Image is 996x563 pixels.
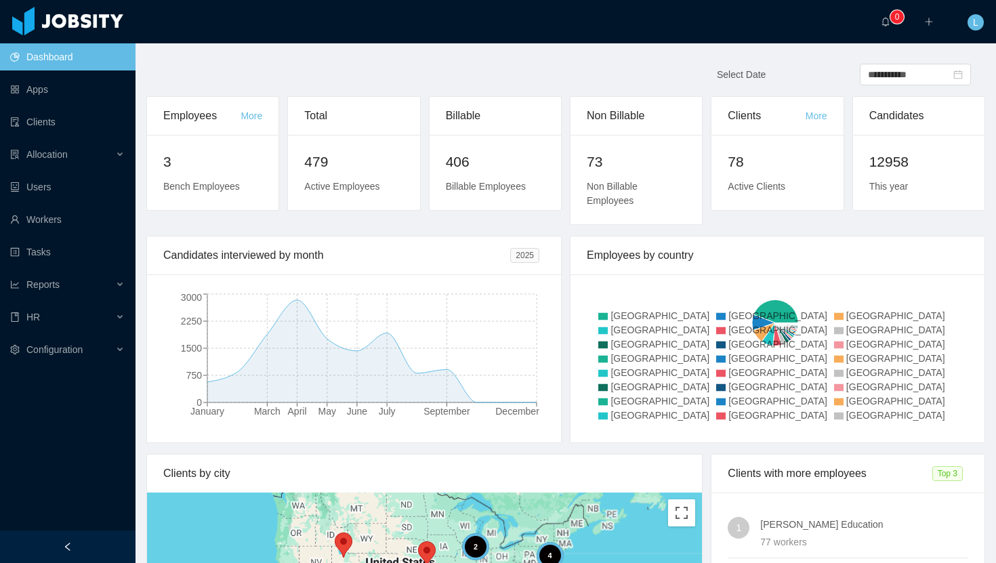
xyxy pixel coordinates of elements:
a: icon: appstoreApps [10,76,125,103]
span: Allocation [26,149,68,160]
span: [GEOGRAPHIC_DATA] [610,367,709,378]
i: icon: solution [10,150,20,159]
a: More [241,110,262,121]
sup: 0 [890,10,904,24]
div: Total [304,97,403,135]
tspan: June [347,406,368,417]
div: Employees [163,97,241,135]
span: Non Billable Employees [587,181,638,206]
span: [GEOGRAPHIC_DATA] [728,410,827,421]
span: Configuration [26,344,83,355]
span: [GEOGRAPHIC_DATA] [846,339,945,350]
i: icon: line-chart [10,280,20,289]
h2: 3 [163,151,262,173]
a: More [806,110,827,121]
span: [GEOGRAPHIC_DATA] [846,353,945,364]
tspan: December [495,406,539,417]
span: 2025 [510,248,539,263]
div: 77 workers [760,535,968,549]
i: icon: setting [10,345,20,354]
span: [GEOGRAPHIC_DATA] [846,367,945,378]
span: Reports [26,279,60,290]
span: Bench Employees [163,181,240,192]
div: Billable [446,97,545,135]
div: 2 [462,533,489,560]
span: [GEOGRAPHIC_DATA] [846,410,945,421]
h2: 78 [728,151,827,173]
span: [GEOGRAPHIC_DATA] [728,339,827,350]
tspan: September [423,406,470,417]
span: Active Employees [304,181,379,192]
a: icon: userWorkers [10,206,125,233]
span: Active Clients [728,181,785,192]
span: Top 3 [932,466,963,481]
h2: 406 [446,151,545,173]
span: [GEOGRAPHIC_DATA] [728,381,827,392]
span: This year [869,181,909,192]
span: HR [26,312,40,322]
i: icon: calendar [953,70,963,79]
a: icon: profileTasks [10,238,125,266]
span: [GEOGRAPHIC_DATA] [610,381,709,392]
button: Toggle fullscreen view [668,499,695,526]
span: [GEOGRAPHIC_DATA] [846,310,945,321]
span: 1 [736,517,741,539]
span: Select Date [717,69,766,80]
span: [GEOGRAPHIC_DATA] [610,396,709,406]
span: L [973,14,978,30]
span: [GEOGRAPHIC_DATA] [610,410,709,421]
tspan: 1500 [181,343,202,354]
span: [GEOGRAPHIC_DATA] [728,310,827,321]
i: icon: book [10,312,20,322]
span: [GEOGRAPHIC_DATA] [610,339,709,350]
div: Candidates interviewed by month [163,236,510,274]
div: Non Billable [587,97,686,135]
h2: 12958 [869,151,968,173]
tspan: April [288,406,307,417]
h2: 479 [304,151,403,173]
div: Candidates [869,97,968,135]
span: [GEOGRAPHIC_DATA] [610,325,709,335]
tspan: March [254,406,281,417]
span: [GEOGRAPHIC_DATA] [728,367,827,378]
i: icon: bell [881,17,890,26]
tspan: 0 [196,397,202,408]
tspan: July [379,406,396,417]
tspan: May [318,406,336,417]
a: icon: pie-chartDashboard [10,43,125,70]
div: Clients with more employees [728,455,932,493]
a: icon: auditClients [10,108,125,135]
div: Clients by city [163,455,686,493]
span: [GEOGRAPHIC_DATA] [846,381,945,392]
span: [GEOGRAPHIC_DATA] [728,396,827,406]
span: [GEOGRAPHIC_DATA] [610,353,709,364]
div: Clients [728,97,805,135]
tspan: January [190,406,224,417]
span: Billable Employees [446,181,526,192]
tspan: 3000 [181,292,202,303]
span: [GEOGRAPHIC_DATA] [610,310,709,321]
i: icon: plus [924,17,934,26]
h2: 73 [587,151,686,173]
h4: [PERSON_NAME] Education [760,517,968,532]
tspan: 2250 [181,316,202,327]
span: [GEOGRAPHIC_DATA] [846,325,945,335]
span: [GEOGRAPHIC_DATA] [728,353,827,364]
a: icon: robotUsers [10,173,125,201]
span: [GEOGRAPHIC_DATA] [846,396,945,406]
span: [GEOGRAPHIC_DATA] [728,325,827,335]
tspan: 750 [186,370,203,381]
div: Employees by country [587,236,968,274]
